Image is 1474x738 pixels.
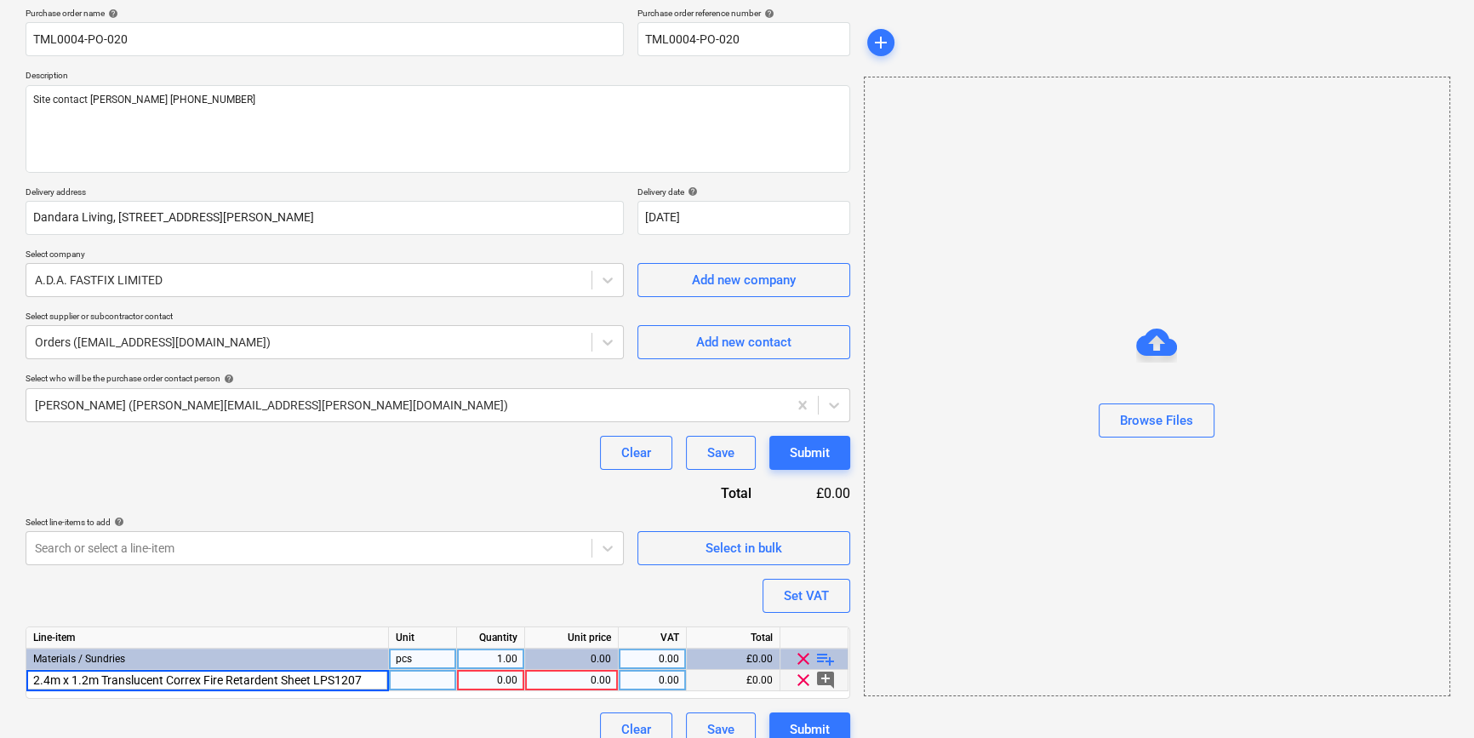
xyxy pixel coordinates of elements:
[389,649,457,670] div: pcs
[637,201,850,235] input: Delivery date not specified
[26,373,850,384] div: Select who will be the purchase order contact person
[769,436,850,470] button: Submit
[626,649,679,670] div: 0.00
[26,201,624,235] input: Delivery address
[600,436,672,470] button: Clear
[687,627,780,649] div: Total
[686,436,756,470] button: Save
[684,186,698,197] span: help
[26,8,624,19] div: Purchase order name
[629,483,779,503] div: Total
[864,77,1450,696] div: Browse Files
[525,627,619,649] div: Unit price
[793,670,814,690] span: clear
[871,32,891,53] span: add
[706,537,782,559] div: Select in bulk
[389,627,457,649] div: Unit
[26,70,850,84] p: Description
[532,670,611,691] div: 0.00
[26,311,624,325] p: Select supplier or subcontractor contact
[815,670,836,690] span: add_comment
[784,585,829,607] div: Set VAT
[464,670,517,691] div: 0.00
[26,249,624,263] p: Select company
[687,649,780,670] div: £0.00
[111,517,124,527] span: help
[33,653,125,665] span: Materials / Sundries
[1120,409,1193,432] div: Browse Files
[707,442,734,464] div: Save
[532,649,611,670] div: 0.00
[815,649,836,669] span: playlist_add
[26,22,624,56] input: Document name
[26,85,850,173] textarea: Site contact [PERSON_NAME] [PHONE_NUMBER]
[457,627,525,649] div: Quantity
[687,670,780,691] div: £0.00
[26,186,624,201] p: Delivery address
[26,517,624,528] div: Select line-items to add
[637,22,850,56] input: Reference number
[220,374,234,384] span: help
[793,649,814,669] span: clear
[637,325,850,359] button: Add new contact
[637,531,850,565] button: Select in bulk
[692,269,796,291] div: Add new company
[790,442,830,464] div: Submit
[464,649,517,670] div: 1.00
[619,627,687,649] div: VAT
[1389,656,1474,738] iframe: Chat Widget
[696,331,791,353] div: Add new contact
[621,442,651,464] div: Clear
[763,579,850,613] button: Set VAT
[626,670,679,691] div: 0.00
[26,627,389,649] div: Line-item
[779,483,850,503] div: £0.00
[637,8,850,19] div: Purchase order reference number
[637,263,850,297] button: Add new company
[1099,403,1214,438] button: Browse Files
[761,9,774,19] span: help
[637,186,850,197] div: Delivery date
[105,9,118,19] span: help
